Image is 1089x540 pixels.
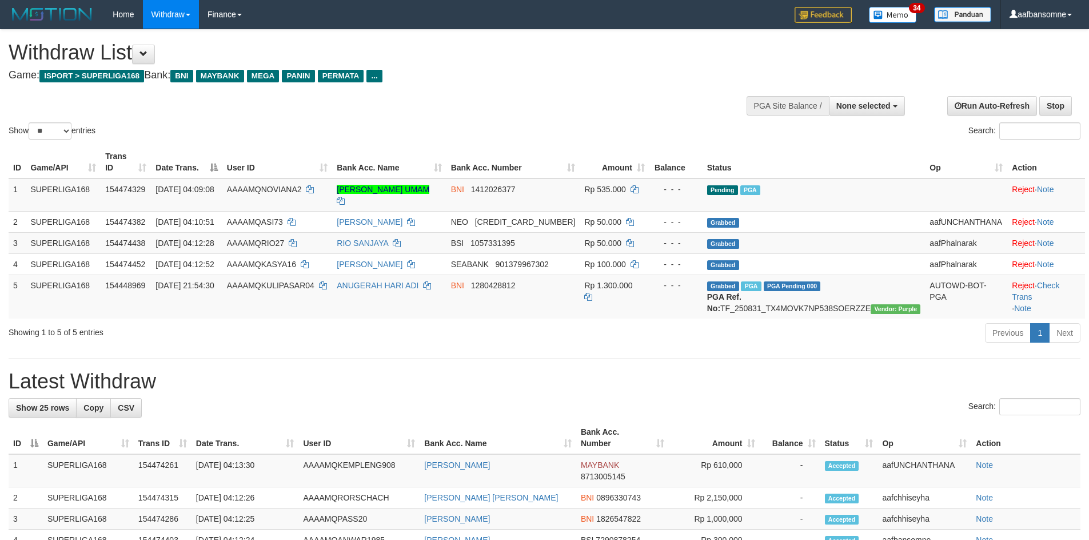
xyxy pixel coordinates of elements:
[471,281,516,290] span: Copy 1280428812 to clipboard
[760,454,820,487] td: -
[825,461,859,471] span: Accepted
[909,3,924,13] span: 34
[170,70,193,82] span: BNI
[1039,96,1072,116] a: Stop
[1037,239,1054,248] a: Note
[298,454,420,487] td: AAAAMQKEMPLENG908
[76,398,111,418] a: Copy
[596,514,641,523] span: Copy 1826547822 to clipboard
[9,253,26,275] td: 4
[105,239,145,248] span: 154474438
[1007,146,1085,178] th: Action
[475,217,576,227] span: Copy 5859459297920950 to clipboard
[26,253,101,275] td: SUPERLIGA168
[118,403,134,412] span: CSV
[247,70,280,82] span: MEGA
[1037,185,1054,194] a: Note
[976,514,993,523] a: Note
[451,260,489,269] span: SEABANK
[654,237,698,249] div: - - -
[925,211,1007,232] td: aafUNCHANTHANA
[1007,253,1085,275] td: ·
[760,422,820,454] th: Balance: activate to sort column ascending
[596,493,641,502] span: Copy 0896330743 to clipboard
[192,487,299,509] td: [DATE] 04:12:26
[703,146,926,178] th: Status
[451,281,464,290] span: BNI
[26,178,101,212] td: SUPERLIGA168
[836,101,891,110] span: None selected
[985,323,1031,343] a: Previous
[654,280,698,291] div: - - -
[134,422,192,454] th: Trans ID: activate to sort column ascending
[155,281,214,290] span: [DATE] 21:54:30
[1012,239,1035,248] a: Reject
[947,96,1037,116] a: Run Auto-Refresh
[26,211,101,232] td: SUPERLIGA168
[925,146,1007,178] th: Op: activate to sort column ascending
[934,7,991,22] img: panduan.png
[227,185,302,194] span: AAAAMQNOVIANA2
[9,178,26,212] td: 1
[877,509,971,530] td: aafchhiseyha
[760,487,820,509] td: -
[43,509,134,530] td: SUPERLIGA168
[110,398,142,418] a: CSV
[337,185,429,194] a: [PERSON_NAME] UMAM
[222,146,332,178] th: User ID: activate to sort column ascending
[151,146,222,178] th: Date Trans.: activate to sort column descending
[298,487,420,509] td: AAAAMQRORSCHACH
[9,398,77,418] a: Show 25 rows
[584,260,625,269] span: Rp 100.000
[1007,211,1085,232] td: ·
[9,70,715,81] h4: Game: Bank:
[925,232,1007,253] td: aafPhalnarak
[318,70,364,82] span: PERMATA
[1012,217,1035,227] a: Reject
[741,281,761,291] span: Marked by aafchhiseyha
[1030,323,1050,343] a: 1
[43,454,134,487] td: SUPERLIGA168
[155,185,214,194] span: [DATE] 04:09:08
[1037,260,1054,269] a: Note
[332,146,446,178] th: Bank Acc. Name: activate to sort column ascending
[871,304,920,314] span: Vendor URL: https://trx4.1velocity.biz
[9,487,43,509] td: 2
[654,216,698,228] div: - - -
[829,96,905,116] button: None selected
[925,253,1007,275] td: aafPhalnarak
[134,487,192,509] td: 154474315
[9,322,445,338] div: Showing 1 to 5 of 5 entries
[9,454,43,487] td: 1
[470,239,515,248] span: Copy 1057331395 to clipboard
[925,275,1007,319] td: AUTOWD-BOT-PGA
[155,239,214,248] span: [DATE] 04:12:28
[298,509,420,530] td: AAAAMQPASS20
[764,281,821,291] span: PGA Pending
[669,487,760,509] td: Rp 2,150,000
[192,509,299,530] td: [DATE] 04:12:25
[105,185,145,194] span: 154474329
[1007,232,1085,253] td: ·
[760,509,820,530] td: -
[39,70,144,82] span: ISPORT > SUPERLIGA168
[1049,323,1080,343] a: Next
[446,146,580,178] th: Bank Acc. Number: activate to sort column ascending
[282,70,314,82] span: PANIN
[669,454,760,487] td: Rp 610,000
[337,217,402,227] a: [PERSON_NAME]
[227,217,283,227] span: AAAAMQASI73
[337,239,388,248] a: RIO SANJAYA
[707,239,739,249] span: Grabbed
[584,239,621,248] span: Rp 50.000
[196,70,244,82] span: MAYBANK
[337,260,402,269] a: [PERSON_NAME]
[825,494,859,503] span: Accepted
[451,217,468,227] span: NEO
[968,122,1080,140] label: Search:
[9,146,26,178] th: ID
[581,514,594,523] span: BNI
[654,184,698,195] div: - - -
[877,454,971,487] td: aafUNCHANTHANA
[26,232,101,253] td: SUPERLIGA168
